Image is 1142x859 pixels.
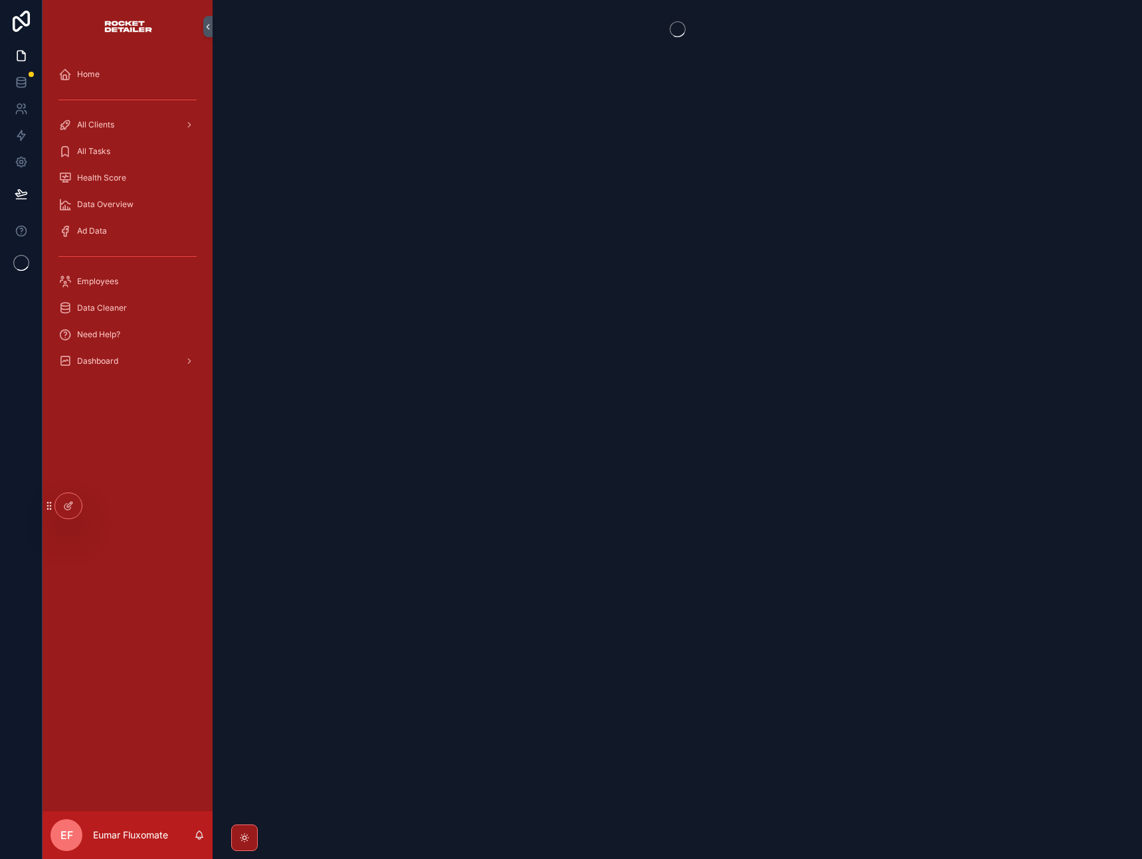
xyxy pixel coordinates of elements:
span: Health Score [77,173,126,183]
span: Data Overview [77,199,134,210]
a: Need Help? [50,323,205,347]
span: Data Cleaner [77,303,127,313]
span: All Tasks [77,146,110,157]
a: Health Score [50,166,205,190]
a: Employees [50,270,205,293]
span: Need Help? [77,329,120,340]
a: Ad Data [50,219,205,243]
a: Dashboard [50,349,205,373]
span: Home [77,69,100,80]
a: Data Cleaner [50,296,205,320]
span: EF [60,827,73,843]
a: Data Overview [50,193,205,216]
span: All Clients [77,119,114,130]
p: Eumar Fluxomate [93,828,168,842]
span: Employees [77,276,118,287]
div: scrollable content [43,53,213,390]
a: All Tasks [50,139,205,163]
a: Home [50,62,205,86]
a: All Clients [50,113,205,137]
span: Dashboard [77,356,118,366]
img: App logo [103,16,153,37]
span: Ad Data [77,226,107,236]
